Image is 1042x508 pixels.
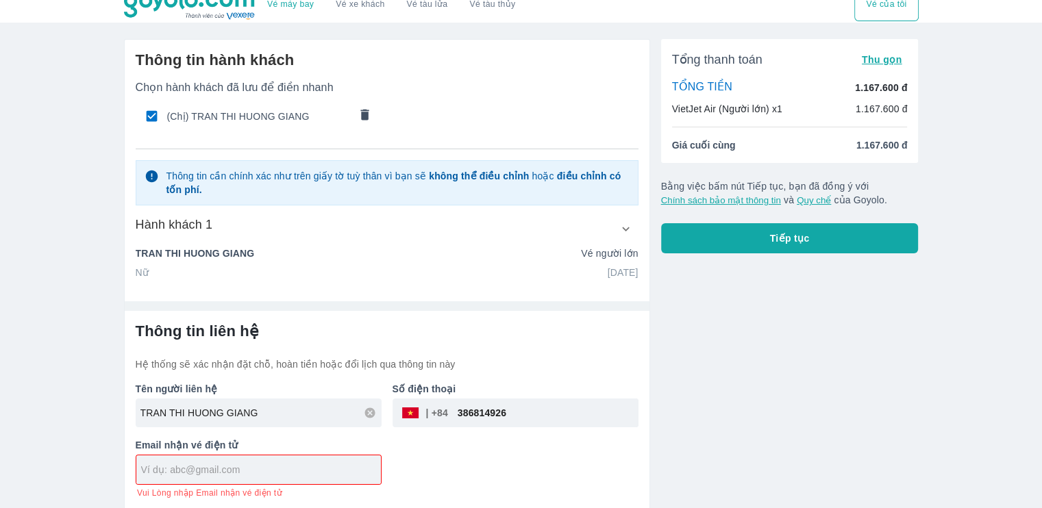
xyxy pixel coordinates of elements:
[672,80,732,95] p: TỔNG TIỀN
[393,383,456,394] b: Số điện thoại
[581,246,638,260] p: Vé người lớn
[608,266,638,279] p: [DATE]
[429,170,529,181] strong: không thể điều chỉnh
[855,81,907,94] p: 1.167.600 đ
[856,138,908,152] span: 1.167.600 đ
[136,81,638,94] p: Chọn hành khách đã lưu để điền nhanh
[166,169,629,196] p: Thông tin cần chính xác như trên giấy tờ tuỳ thân vì bạn sẽ hoặc
[770,231,810,245] span: Tiếp tục
[672,138,736,152] span: Giá cuối cùng
[856,50,908,69] button: Thu gọn
[661,195,781,205] button: Chính sách bảo mật thông tin
[136,266,149,279] p: Nữ
[140,406,382,420] input: Ví dụ: NGUYEN VAN A
[672,51,762,68] span: Tổng thanh toán
[136,246,255,260] p: TRAN THI HUONG GIANG
[661,179,919,207] p: Bằng việc bấm nút Tiếp tục, bạn đã đồng ý với và của Goyolo.
[137,487,282,498] span: Vui Lòng nhập Email nhận vé điện tử
[136,322,638,341] h6: Thông tin liên hệ
[856,102,908,116] p: 1.167.600 đ
[672,102,782,116] p: VietJet Air (Người lớn) x1
[136,51,638,70] h6: Thông tin hành khách
[167,110,349,123] span: (Chị) TRAN THI HUONG GIANG
[136,357,638,371] p: Hệ thống sẽ xác nhận đặt chỗ, hoàn tiền hoặc đổi lịch qua thông tin này
[141,463,381,477] input: Ví dụ: abc@gmail.com
[350,102,379,131] button: comments
[862,54,902,65] span: Thu gọn
[136,216,213,233] h6: Hành khách 1
[136,383,218,394] b: Tên người liên hệ
[797,195,831,205] button: Quy chế
[661,223,919,253] button: Tiếp tục
[136,440,238,450] b: Email nhận vé điện tử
